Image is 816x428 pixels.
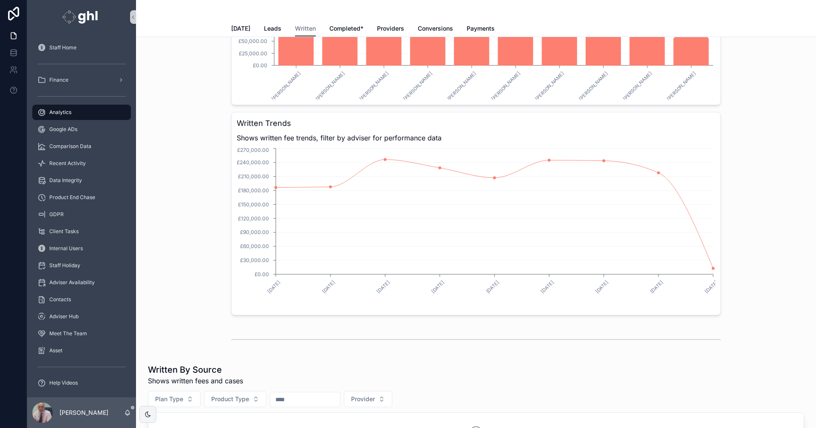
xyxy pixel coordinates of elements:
p: [PERSON_NAME] [59,408,108,417]
tspan: £120,000.00 [238,215,269,222]
text: [PERSON_NAME] [358,70,390,102]
a: Adviser Availability [32,275,131,290]
text: [DATE] [649,279,664,294]
a: Meet The Team [32,326,131,341]
text: [PERSON_NAME] [314,70,346,102]
h1: Written By Source [148,364,243,376]
a: Completed* [329,21,363,38]
tspan: £180,000.00 [238,187,269,194]
text: [PERSON_NAME] [622,70,653,102]
span: Staff Home [49,44,76,51]
a: Adviser Hub [32,309,131,324]
text: [PERSON_NAME] [534,70,565,102]
span: Client Tasks [49,228,79,235]
a: Data Integrity [32,173,131,188]
span: Google ADs [49,126,77,133]
button: Select Button [204,391,266,407]
span: Staff Holiday [49,262,80,269]
a: Internal Users [32,241,131,256]
text: [DATE] [594,279,609,294]
span: Conversions [418,24,453,33]
span: Written [295,24,316,33]
tspan: £25,000.00 [239,50,267,57]
span: Internal Users [49,245,83,252]
text: [PERSON_NAME] [490,70,521,102]
a: Recent Activity [32,156,131,171]
span: [DATE] [231,24,250,33]
span: Meet The Team [49,330,87,337]
text: [PERSON_NAME] [271,70,302,102]
span: Help Videos [49,379,78,386]
span: Data Integrity [49,177,82,184]
a: Payments [467,21,495,38]
img: App logo [62,10,100,24]
text: [DATE] [376,279,391,294]
a: Help Videos [32,375,131,391]
tspan: £0.00 [253,62,267,68]
span: GDPR [49,211,64,218]
text: [DATE] [430,279,445,294]
a: Staff Holiday [32,258,131,273]
text: [DATE] [539,279,555,294]
span: Product Type [211,395,249,403]
tspan: £50,000.00 [238,38,267,44]
tspan: £240,000.00 [237,159,269,165]
tspan: £30,000.00 [240,257,269,263]
a: Written [295,21,316,37]
a: Finance [32,72,131,88]
span: Provider [351,395,375,403]
tspan: £270,000.00 [237,147,269,153]
text: [PERSON_NAME] [446,70,478,102]
div: scrollable content [27,34,136,397]
a: Contacts [32,292,131,307]
div: chart [237,146,715,310]
span: Contacts [49,296,71,303]
a: Conversions [418,21,453,38]
a: Analytics [32,105,131,120]
span: Analytics [49,109,71,116]
text: [PERSON_NAME] [578,70,609,102]
span: Payments [467,24,495,33]
span: Asset [49,347,62,354]
h3: Written Trends [237,117,715,129]
span: Plan Type [155,395,183,403]
text: [DATE] [321,279,336,294]
text: [PERSON_NAME] [666,70,697,102]
span: Finance [49,77,68,83]
tspan: £210,000.00 [238,173,269,180]
span: Shows written fees and cases [148,376,243,386]
a: Comparison Data [32,139,131,154]
a: [DATE] [231,21,250,38]
text: [DATE] [703,279,719,294]
tspan: £90,000.00 [240,229,269,235]
span: Product End Chase [49,194,95,201]
a: Client Tasks [32,224,131,239]
a: Product End Chase [32,190,131,205]
text: [PERSON_NAME] [402,70,434,102]
text: [DATE] [266,279,281,294]
tspan: £0.00 [255,271,269,277]
button: Select Button [344,391,392,407]
tspan: £150,000.00 [238,201,269,208]
span: Shows written fee trends, filter by adviser for performance data [237,133,715,143]
span: Leads [264,24,281,33]
span: Completed* [329,24,363,33]
a: GDPR [32,207,131,222]
a: Google ADs [32,122,131,137]
span: Comparison Data [49,143,91,150]
span: Recent Activity [49,160,86,167]
span: Adviser Availability [49,279,95,286]
a: Leads [264,21,281,38]
text: [DATE] [485,279,500,294]
a: Providers [377,21,404,38]
span: Providers [377,24,404,33]
span: Adviser Hub [49,313,79,320]
button: Select Button [148,391,201,407]
a: Asset [32,343,131,358]
a: Staff Home [32,40,131,55]
tspan: £60,000.00 [240,243,269,249]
